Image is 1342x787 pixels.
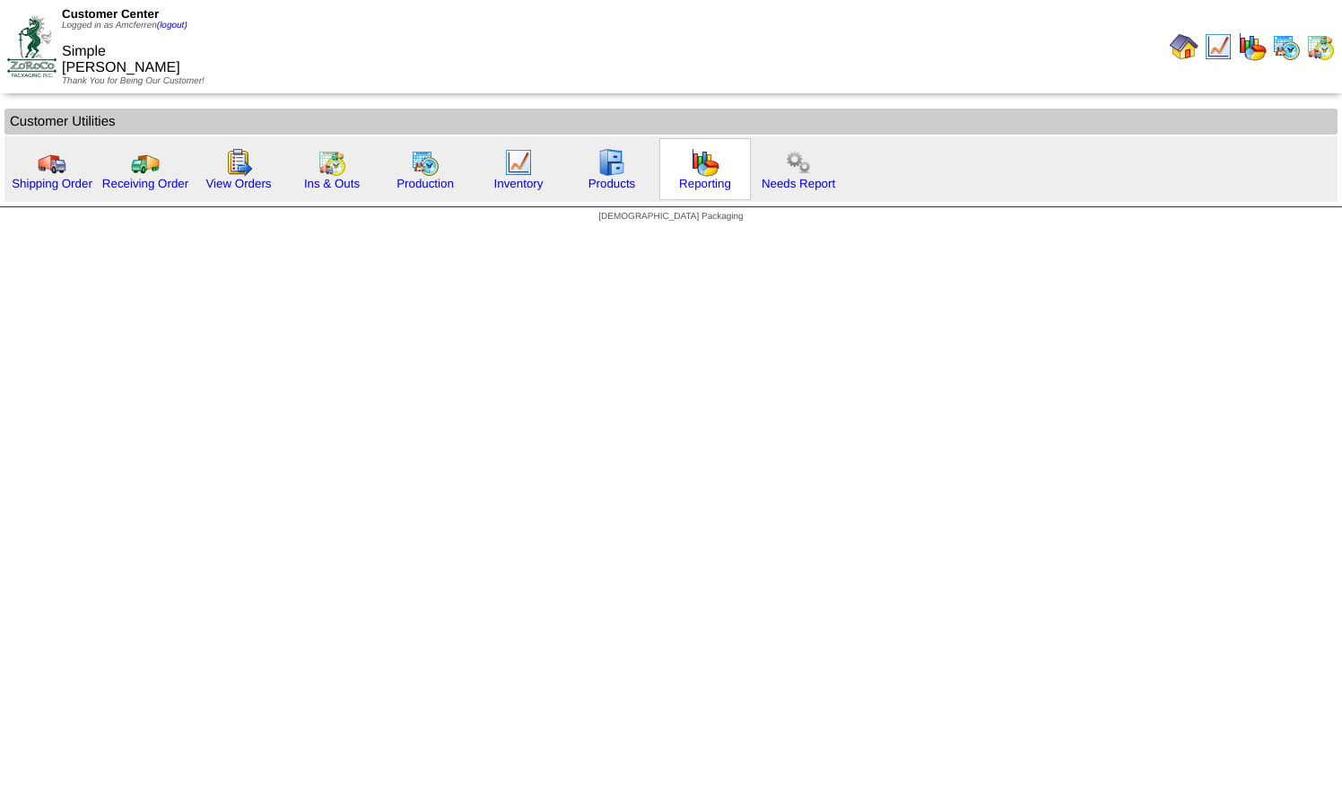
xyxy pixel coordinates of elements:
[205,177,271,190] a: View Orders
[411,148,440,177] img: calendarprod.gif
[1170,32,1198,61] img: home.gif
[62,44,180,75] span: Simple [PERSON_NAME]
[762,177,835,190] a: Needs Report
[157,21,187,31] a: (logout)
[1238,32,1267,61] img: graph.gif
[1272,32,1301,61] img: calendarprod.gif
[12,177,92,190] a: Shipping Order
[62,21,187,31] span: Logged in as Amcferren
[7,16,57,76] img: ZoRoCo_Logo(Green%26Foil)%20jpg.webp
[784,148,813,177] img: workflow.png
[679,177,731,190] a: Reporting
[494,177,544,190] a: Inventory
[318,148,346,177] img: calendarinout.gif
[396,177,454,190] a: Production
[1306,32,1335,61] img: calendarinout.gif
[38,148,66,177] img: truck.gif
[4,109,1338,135] td: Customer Utilities
[131,148,160,177] img: truck2.gif
[504,148,533,177] img: line_graph.gif
[588,177,636,190] a: Products
[62,76,205,86] span: Thank You for Being Our Customer!
[598,212,743,222] span: [DEMOGRAPHIC_DATA] Packaging
[691,148,719,177] img: graph.gif
[1204,32,1233,61] img: line_graph.gif
[304,177,360,190] a: Ins & Outs
[102,177,188,190] a: Receiving Order
[62,7,159,21] span: Customer Center
[224,148,253,177] img: workorder.gif
[597,148,626,177] img: cabinet.gif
